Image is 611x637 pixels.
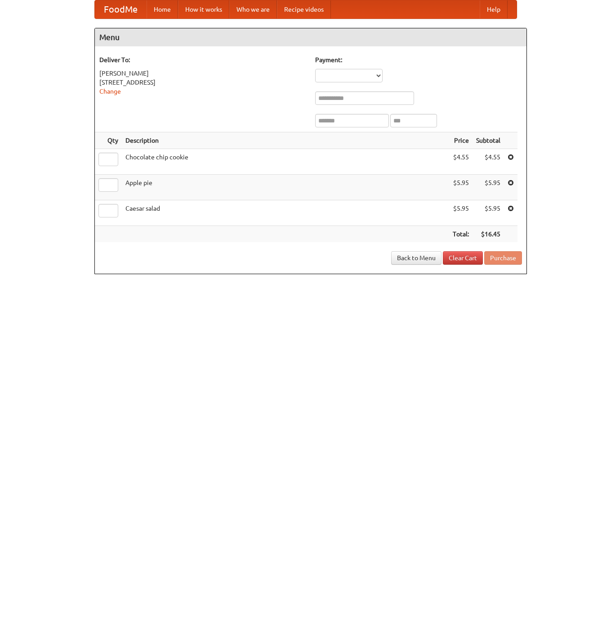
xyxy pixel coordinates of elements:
[473,149,504,175] td: $4.55
[122,149,449,175] td: Chocolate chip cookie
[277,0,331,18] a: Recipe videos
[178,0,229,18] a: How it works
[449,149,473,175] td: $4.55
[449,200,473,226] td: $5.95
[122,132,449,149] th: Description
[99,55,306,64] h5: Deliver To:
[473,132,504,149] th: Subtotal
[99,69,306,78] div: [PERSON_NAME]
[449,226,473,243] th: Total:
[443,251,483,265] a: Clear Cart
[480,0,508,18] a: Help
[95,0,147,18] a: FoodMe
[473,226,504,243] th: $16.45
[473,200,504,226] td: $5.95
[315,55,522,64] h5: Payment:
[449,175,473,200] td: $5.95
[147,0,178,18] a: Home
[95,132,122,149] th: Qty
[484,251,522,265] button: Purchase
[122,175,449,200] td: Apple pie
[229,0,277,18] a: Who we are
[391,251,442,265] a: Back to Menu
[473,175,504,200] td: $5.95
[122,200,449,226] td: Caesar salad
[449,132,473,149] th: Price
[99,88,121,95] a: Change
[99,78,306,87] div: [STREET_ADDRESS]
[95,28,526,46] h4: Menu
